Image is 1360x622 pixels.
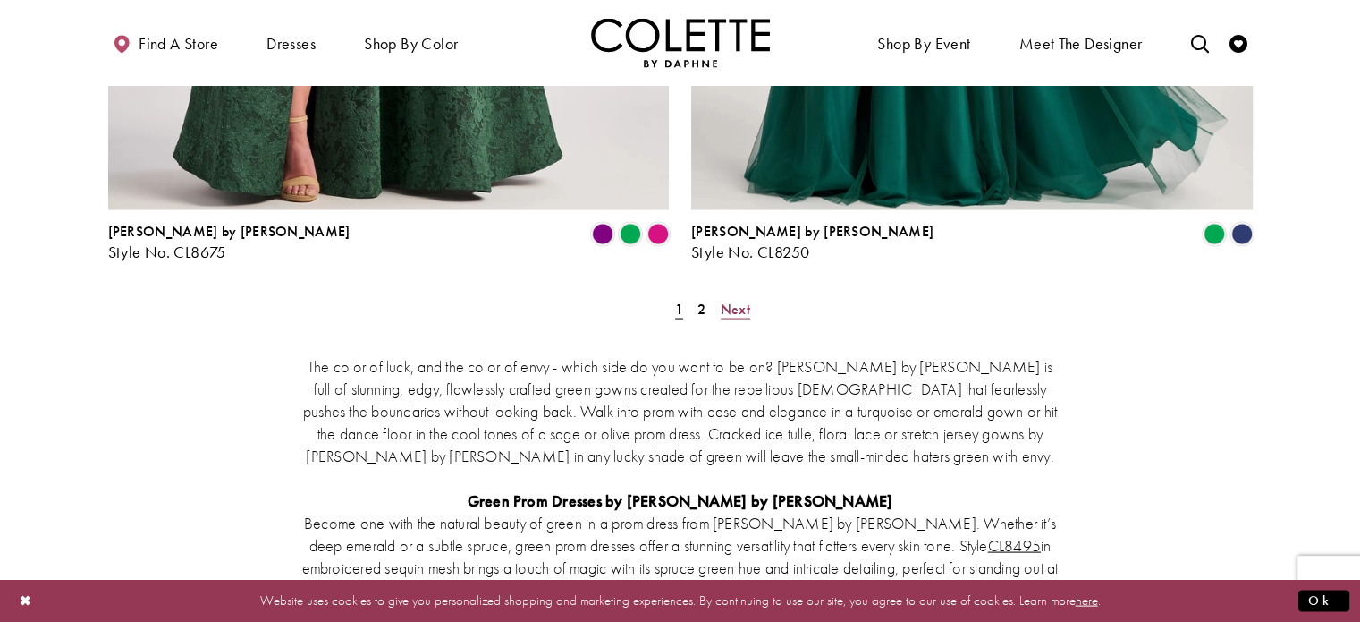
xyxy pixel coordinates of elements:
i: Purple [592,224,613,245]
span: Next [721,300,750,319]
a: Page 2 [692,296,711,322]
span: Shop By Event [877,35,970,53]
i: Emerald [620,224,641,245]
p: Website uses cookies to give you personalized shopping and marketing experiences. By continuing t... [129,589,1231,613]
a: Meet the designer [1015,18,1147,67]
span: Shop By Event [873,18,975,67]
button: Submit Dialog [1298,590,1349,612]
span: Style No. CL8250 [691,242,809,262]
i: Emerald [1204,224,1225,245]
a: Check Wishlist [1225,18,1252,67]
i: Fuchsia [647,224,669,245]
span: Style No. CL8675 [108,242,226,262]
a: Next Page [715,296,756,322]
a: here [1076,592,1098,609]
strong: Green Prom Dresses by [PERSON_NAME] by [PERSON_NAME] [468,490,893,511]
span: Shop by color [359,18,462,67]
button: Close Dialog [11,585,41,617]
span: Dresses [262,18,320,67]
i: Navy Blue [1231,224,1253,245]
img: Colette by Daphne [591,18,770,67]
div: Colette by Daphne Style No. CL8675 [108,224,351,261]
span: 2 [697,300,705,319]
span: Meet the designer [1019,35,1143,53]
span: [PERSON_NAME] by [PERSON_NAME] [691,222,933,241]
span: Dresses [266,35,316,53]
div: Colette by Daphne Style No. CL8250 [691,224,933,261]
span: [PERSON_NAME] by [PERSON_NAME] [108,222,351,241]
a: Toggle search [1186,18,1212,67]
a: Find a store [108,18,223,67]
span: Current Page [670,296,688,322]
a: Visit Home Page [591,18,770,67]
span: 1 [675,300,683,319]
span: Shop by color [364,35,458,53]
span: Find a store [139,35,218,53]
a: CL8495 [988,535,1041,556]
p: The color of luck, and the color of envy - which side do you want to be on? [PERSON_NAME] by [PER... [300,355,1060,467]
